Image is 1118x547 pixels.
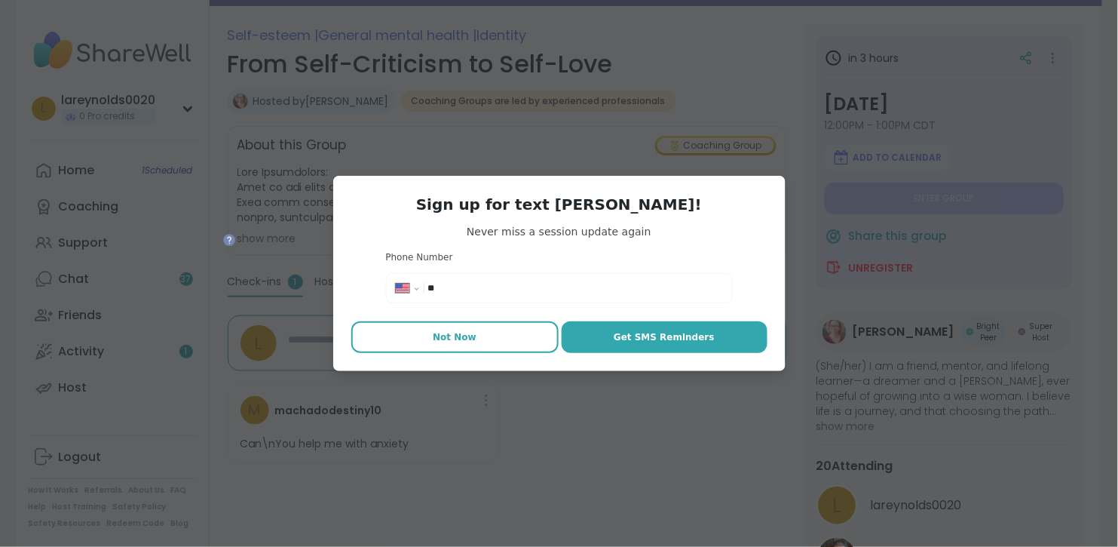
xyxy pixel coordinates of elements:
iframe: Spotlight [223,234,235,246]
span: Never miss a session update again [351,224,767,239]
h3: Sign up for text [PERSON_NAME]! [351,194,767,215]
img: United States [396,284,409,293]
h3: Phone Number [386,251,733,264]
span: Get SMS Reminders [614,330,715,344]
span: Not Now [433,330,476,344]
button: Get SMS Reminders [562,321,767,353]
button: Not Now [351,321,559,353]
